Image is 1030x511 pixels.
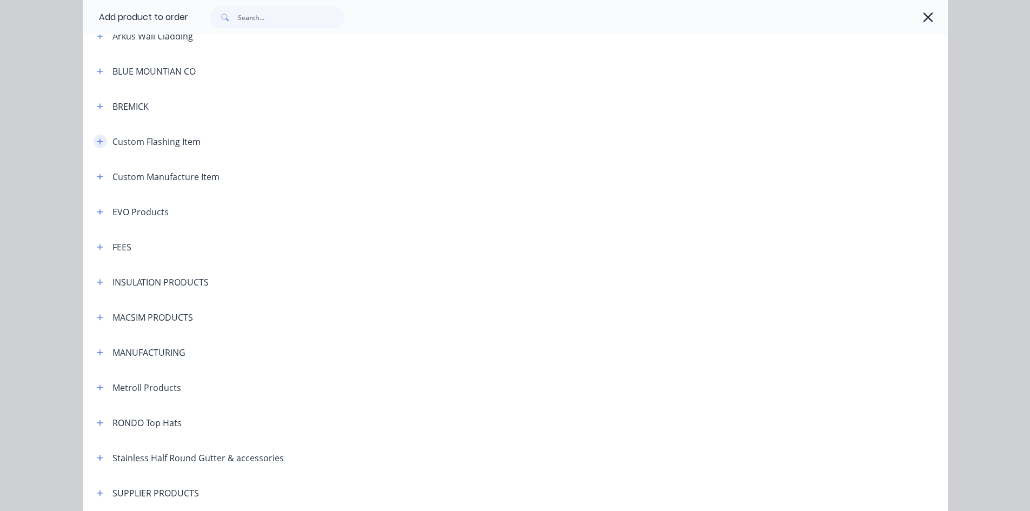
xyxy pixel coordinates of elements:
[112,241,131,254] div: FEES
[112,487,199,500] div: SUPPLIER PRODUCTS
[238,6,345,28] input: Search...
[112,276,209,289] div: INSULATION PRODUCTS
[112,452,284,464] div: Stainless Half Round Gutter & accessories
[112,381,181,394] div: Metroll Products
[112,65,196,78] div: BLUE MOUNTIAN CO
[112,346,185,359] div: MANUFACTURING
[112,135,201,148] div: Custom Flashing Item
[112,30,193,43] div: Arkus Wall Cladding
[112,100,149,113] div: BREMICK
[112,311,193,324] div: MACSIM PRODUCTS
[112,416,182,429] div: RONDO Top Hats
[112,170,220,183] div: Custom Manufacture Item
[112,205,169,218] div: EVO Products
